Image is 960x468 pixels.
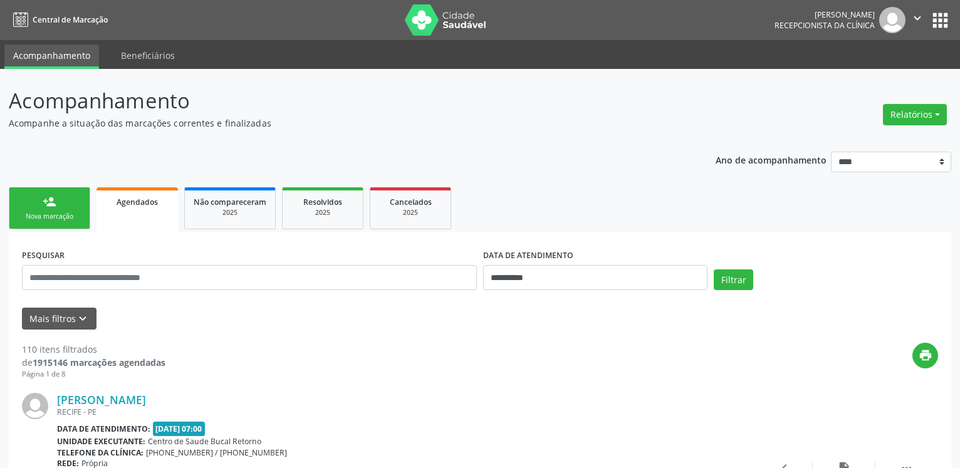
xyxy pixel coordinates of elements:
button: apps [929,9,951,31]
span: Central de Marcação [33,14,108,25]
div: RECIFE - PE [57,407,750,417]
a: Central de Marcação [9,9,108,30]
div: person_add [43,195,56,209]
span: Agendados [117,197,158,207]
div: 2025 [379,208,442,217]
b: Telefone da clínica: [57,447,143,458]
button:  [905,7,929,33]
div: 2025 [194,208,266,217]
span: Resolvidos [303,197,342,207]
b: Unidade executante: [57,436,145,447]
div: 2025 [291,208,354,217]
div: de [22,356,165,369]
a: [PERSON_NAME] [57,393,146,407]
button: Mais filtroskeyboard_arrow_down [22,308,97,330]
div: 110 itens filtrados [22,343,165,356]
span: Cancelados [390,197,432,207]
label: PESQUISAR [22,246,65,265]
label: DATA DE ATENDIMENTO [483,246,573,265]
i: keyboard_arrow_down [76,312,90,326]
p: Acompanhe a situação das marcações correntes e finalizadas [9,117,669,130]
button: Relatórios [883,104,947,125]
span: Não compareceram [194,197,266,207]
i: print [919,348,932,362]
button: print [912,343,938,368]
p: Ano de acompanhamento [716,152,827,167]
span: Recepcionista da clínica [775,20,875,31]
a: Beneficiários [112,44,184,66]
strong: 1915146 marcações agendadas [33,356,165,368]
div: Página 1 de 8 [22,369,165,380]
img: img [22,393,48,419]
span: Centro de Saude Bucal Retorno [148,436,261,447]
span: [PHONE_NUMBER] / [PHONE_NUMBER] [146,447,287,458]
div: Nova marcação [18,212,81,221]
i:  [910,11,924,25]
img: img [879,7,905,33]
button: Filtrar [714,269,753,291]
b: Data de atendimento: [57,424,150,434]
div: [PERSON_NAME] [775,9,875,20]
p: Acompanhamento [9,85,669,117]
a: Acompanhamento [4,44,99,69]
span: [DATE] 07:00 [153,422,206,436]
